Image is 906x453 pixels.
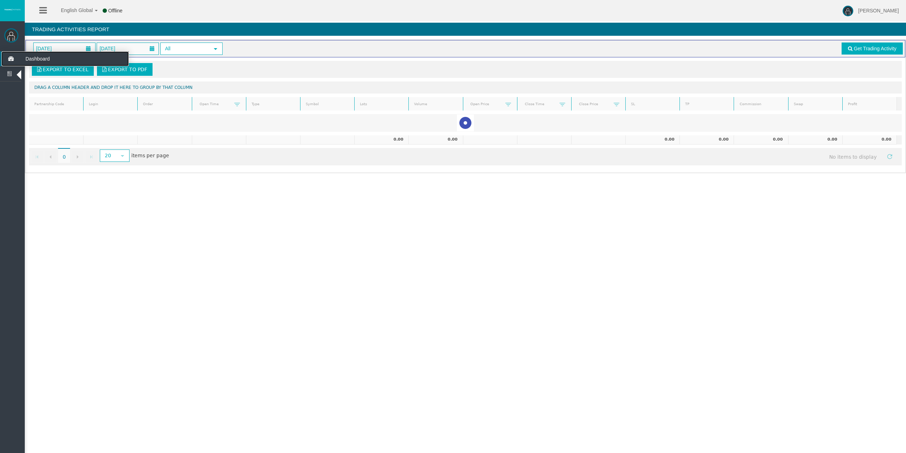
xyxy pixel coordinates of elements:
[108,8,122,13] span: Offline
[842,135,896,145] td: 0.00
[75,154,80,160] span: Go to the next page
[679,135,734,145] td: 0.00
[843,100,895,109] a: Profit
[43,67,88,72] span: Export to Excel
[843,6,853,16] img: user-image
[625,135,679,145] td: 0.00
[408,135,463,145] td: 0.00
[734,135,788,145] td: 0.00
[789,100,841,109] a: Swap
[48,154,53,160] span: Go to the previous page
[30,100,82,109] a: Partnership Code
[681,100,733,109] a: TP
[85,150,98,163] a: Go to the last page
[410,100,462,109] a: Volume
[120,153,125,159] span: select
[139,100,191,109] a: Order
[44,150,57,163] a: Go to the previous page
[71,150,84,163] a: Go to the next page
[4,8,21,11] img: logo.svg
[574,99,614,109] a: Close Price
[161,43,209,54] span: All
[98,150,169,162] span: items per page
[20,51,90,66] span: Dashboard
[887,154,893,159] span: Refresh
[354,135,408,145] td: 0.00
[101,150,116,161] span: 20
[97,63,153,76] a: Export to PDF
[52,7,93,13] span: English Global
[788,135,842,145] td: 0.00
[520,99,560,109] a: Close Time
[884,150,896,162] a: Refresh
[195,99,234,109] a: Open Time
[32,63,94,76] a: Export to Excel
[301,100,353,109] a: Symbol
[34,154,40,160] span: Go to the first page
[97,44,117,53] span: [DATE]
[29,81,902,94] div: Drag a column header and drop it here to group by that column
[356,100,408,109] a: Lots
[858,8,899,13] span: [PERSON_NAME]
[627,100,679,109] a: SL
[34,44,54,53] span: [DATE]
[88,154,94,160] span: Go to the last page
[854,46,896,51] span: Get Trading Activity
[466,99,505,109] a: Open Price
[735,100,787,109] a: Commission
[58,148,70,163] span: 0
[108,67,147,72] span: Export to PDF
[31,150,44,163] a: Go to the first page
[1,51,129,66] a: Dashboard
[213,46,218,52] span: select
[247,100,299,109] a: Type
[25,23,906,36] h4: Trading Activities Report
[85,100,137,109] a: Login
[823,150,883,163] span: No items to display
